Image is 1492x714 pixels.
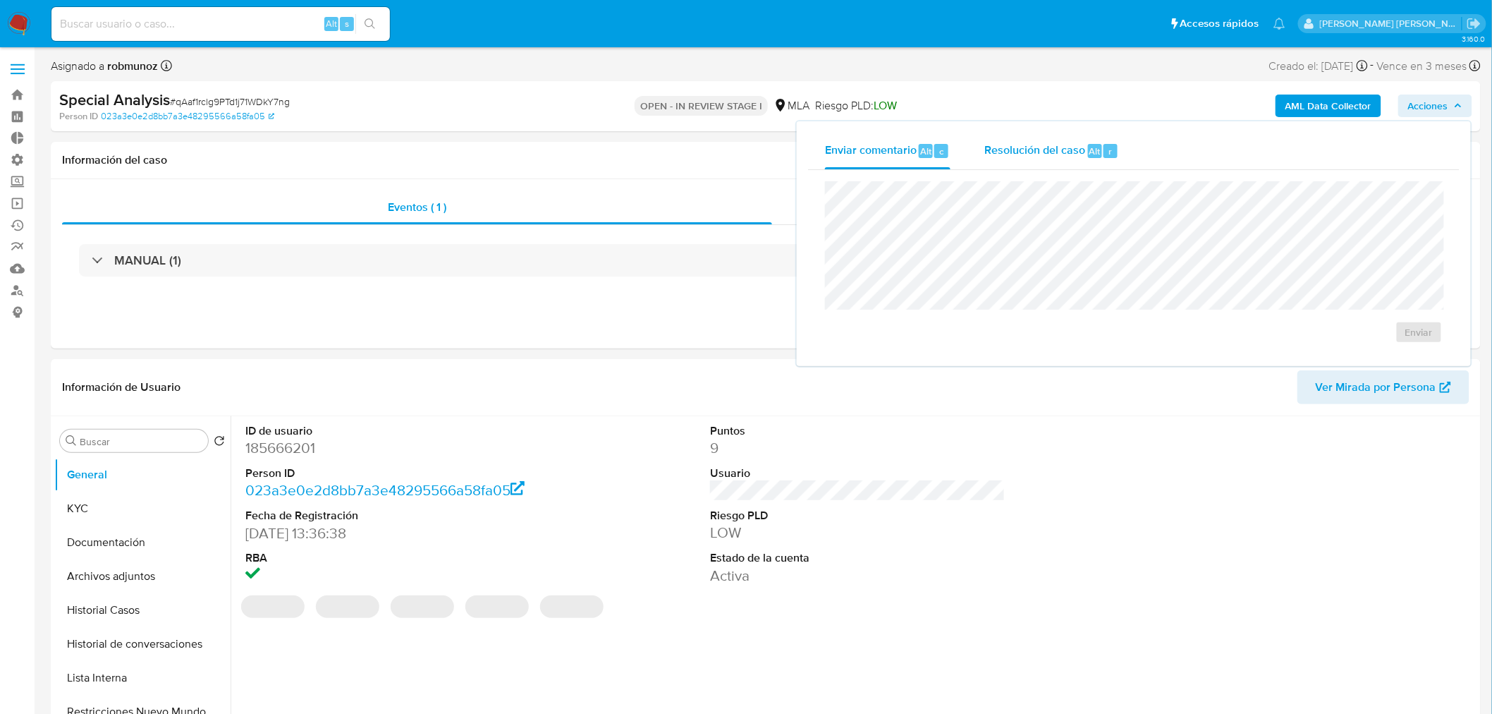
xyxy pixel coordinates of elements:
[214,435,225,451] button: Volver al orden por defecto
[391,595,454,618] span: ‌
[355,14,384,34] button: search-icon
[54,492,231,526] button: KYC
[540,595,604,618] span: ‌
[62,380,181,394] h1: Información de Usuario
[1276,95,1381,117] button: AML Data Collector
[1273,18,1285,30] a: Notificaciones
[54,526,231,559] button: Documentación
[710,438,1005,458] dd: 9
[54,593,231,627] button: Historial Casos
[874,97,897,114] span: LOW
[245,423,541,439] dt: ID de usuario
[59,88,170,111] b: Special Analysis
[1269,56,1368,75] div: Creado el: [DATE]
[710,508,1005,524] dt: Riesgo PLD
[345,17,349,30] span: s
[54,661,231,695] button: Lista Interna
[939,145,943,158] span: c
[1285,95,1371,117] b: AML Data Collector
[1320,17,1462,30] p: roberto.munoz@mercadolibre.com
[54,559,231,593] button: Archivos adjuntos
[245,480,525,500] a: 023a3e0e2d8bb7a3e48295566a58fa05
[170,95,290,109] span: # qAaf1rclg9PTd1j71WDkY7ng
[59,110,98,123] b: Person ID
[388,199,446,215] span: Eventos ( 1 )
[51,59,158,74] span: Asignado a
[79,244,1453,277] div: MANUAL (1)
[54,627,231,661] button: Historial de conversaciones
[825,143,917,159] span: Enviar comentario
[80,435,202,448] input: Buscar
[1467,16,1481,31] a: Salir
[245,508,541,524] dt: Fecha de Registración
[984,143,1085,159] span: Resolución del caso
[1297,370,1469,404] button: Ver Mirada por Persona
[245,524,541,543] dd: [DATE] 13:36:38
[635,96,768,116] p: OPEN - IN REVIEW STAGE I
[245,438,541,458] dd: 185666201
[114,253,181,268] h3: MANUAL (1)
[1089,145,1101,158] span: Alt
[920,145,931,158] span: Alt
[1371,56,1374,75] span: -
[773,98,809,114] div: MLA
[1180,16,1259,31] span: Accesos rápidos
[245,550,541,566] dt: RBA
[104,58,158,74] b: robmunoz
[316,595,379,618] span: ‌
[1408,95,1448,117] span: Acciones
[710,566,1005,586] dd: Activa
[326,17,337,30] span: Alt
[710,466,1005,481] dt: Usuario
[465,595,529,618] span: ‌
[241,595,305,618] span: ‌
[245,466,541,481] dt: Person ID
[54,458,231,492] button: General
[1377,59,1467,74] span: Vence en 3 meses
[710,550,1005,566] dt: Estado de la cuenta
[62,153,1469,167] h1: Información del caso
[101,110,274,123] a: 023a3e0e2d8bb7a3e48295566a58fa05
[1108,145,1112,158] span: r
[66,435,77,447] button: Buscar
[710,423,1005,439] dt: Puntos
[1316,370,1436,404] span: Ver Mirada por Persona
[51,15,390,33] input: Buscar usuario o caso...
[710,523,1005,543] dd: LOW
[1398,95,1472,117] button: Acciones
[815,98,897,114] span: Riesgo PLD:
